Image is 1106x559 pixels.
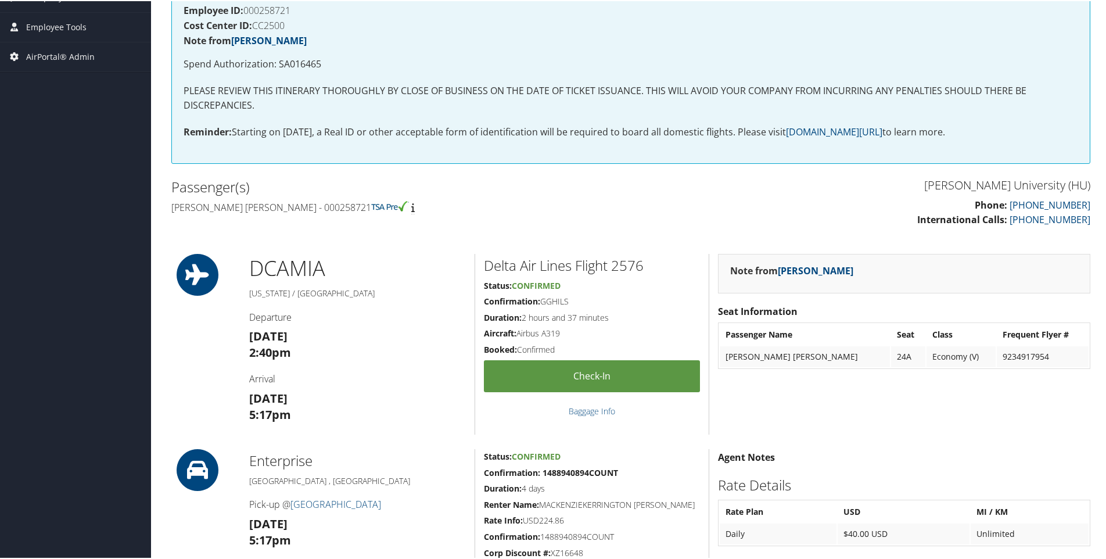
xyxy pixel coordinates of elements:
a: Check-in [484,359,700,391]
span: Employee Tools [26,12,87,41]
a: [PERSON_NAME] [778,263,853,276]
h5: 1488940894COUNT [484,530,700,542]
h5: [GEOGRAPHIC_DATA] , [GEOGRAPHIC_DATA] [249,474,466,486]
strong: Corp Discount #: [484,546,551,557]
strong: Confirmation: [484,530,540,541]
a: [PHONE_NUMBER] [1010,198,1090,210]
strong: Note from [184,33,307,46]
strong: Employee ID: [184,3,243,16]
strong: Confirmation: [484,295,540,306]
strong: Status: [484,279,512,290]
h4: Pick-up @ [249,497,466,510]
p: Spend Authorization: SA016465 [184,56,1078,71]
strong: [DATE] [249,389,288,405]
span: Confirmed [512,279,561,290]
th: Passenger Name [720,323,890,344]
th: Class [927,323,995,344]
a: [GEOGRAPHIC_DATA] [290,497,381,510]
h4: [PERSON_NAME] [PERSON_NAME] - 000258721 [171,200,622,213]
th: USD [838,500,969,521]
strong: [DATE] [249,327,288,343]
h5: 4 days [484,482,700,493]
strong: Duration: [484,311,522,322]
strong: 2:40pm [249,343,291,359]
h5: [US_STATE] / [GEOGRAPHIC_DATA] [249,286,466,298]
h2: Rate Details [718,474,1090,494]
h4: Arrival [249,371,466,384]
td: Daily [720,522,836,543]
strong: Duration: [484,482,522,493]
strong: Booked: [484,343,517,354]
strong: Rate Info: [484,514,523,525]
strong: International Calls: [917,212,1007,225]
h4: CC2500 [184,20,1078,29]
strong: Cost Center ID: [184,18,252,31]
p: PLEASE REVIEW THIS ITINERARY THOROUGHLY BY CLOSE OF BUSINESS ON THE DATE OF TICKET ISSUANCE. THIS... [184,83,1078,112]
th: Seat [891,323,925,344]
h5: MACKENZIEKERRINGTON [PERSON_NAME] [484,498,700,510]
strong: [DATE] [249,515,288,531]
strong: Aircraft: [484,327,516,338]
strong: Reminder: [184,124,232,137]
strong: Status: [484,450,512,461]
h5: Airbus A319 [484,327,700,338]
span: AirPortal® Admin [26,41,95,70]
strong: 5:17pm [249,531,291,547]
td: Economy (V) [927,345,995,366]
h5: 2 hours and 37 minutes [484,311,700,322]
th: MI / KM [971,500,1089,521]
strong: Agent Notes [718,450,775,463]
th: Frequent Flyer # [997,323,1089,344]
a: [DOMAIN_NAME][URL] [786,124,882,137]
span: Confirmed [512,450,561,461]
strong: Confirmation: 1488940894COUNT [484,466,618,477]
h2: Delta Air Lines Flight 2576 [484,255,700,274]
strong: Renter Name: [484,498,539,509]
strong: 5:17pm [249,406,291,421]
h3: [PERSON_NAME] University (HU) [640,176,1090,192]
strong: Phone: [975,198,1007,210]
a: [PERSON_NAME] [231,33,307,46]
td: 9234917954 [997,345,1089,366]
strong: Seat Information [718,304,798,317]
strong: Note from [730,263,853,276]
h5: GGHILS [484,295,700,306]
td: Unlimited [971,522,1089,543]
h4: 000258721 [184,5,1078,14]
h5: USD224.86 [484,514,700,525]
h1: DCA MIA [249,253,466,282]
img: tsa-precheck.png [371,200,409,210]
th: Rate Plan [720,500,836,521]
h2: Enterprise [249,450,466,470]
a: Baggage Info [569,404,615,415]
h5: XZ16648 [484,546,700,558]
a: [PHONE_NUMBER] [1010,212,1090,225]
h2: Passenger(s) [171,176,622,196]
h4: Departure [249,310,466,322]
td: $40.00 USD [838,522,969,543]
h5: Confirmed [484,343,700,354]
p: Starting on [DATE], a Real ID or other acceptable form of identification will be required to boar... [184,124,1078,139]
td: [PERSON_NAME] [PERSON_NAME] [720,345,890,366]
td: 24A [891,345,925,366]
